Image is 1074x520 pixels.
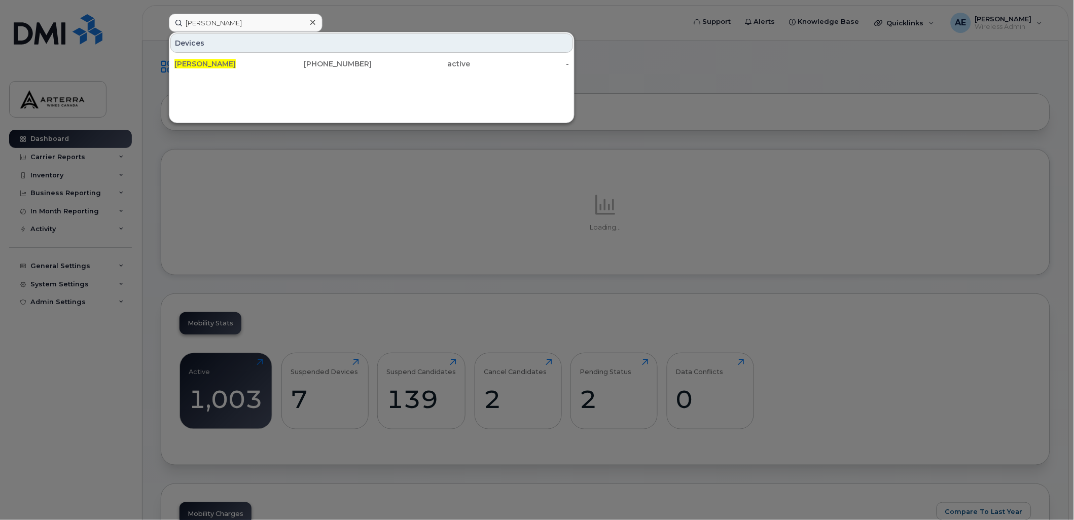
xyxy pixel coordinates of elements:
div: active [372,59,471,69]
div: [PHONE_NUMBER] [273,59,372,69]
span: [PERSON_NAME] [174,59,236,68]
div: Devices [170,33,573,53]
div: - [471,59,569,69]
a: [PERSON_NAME][PHONE_NUMBER]active- [170,55,573,73]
